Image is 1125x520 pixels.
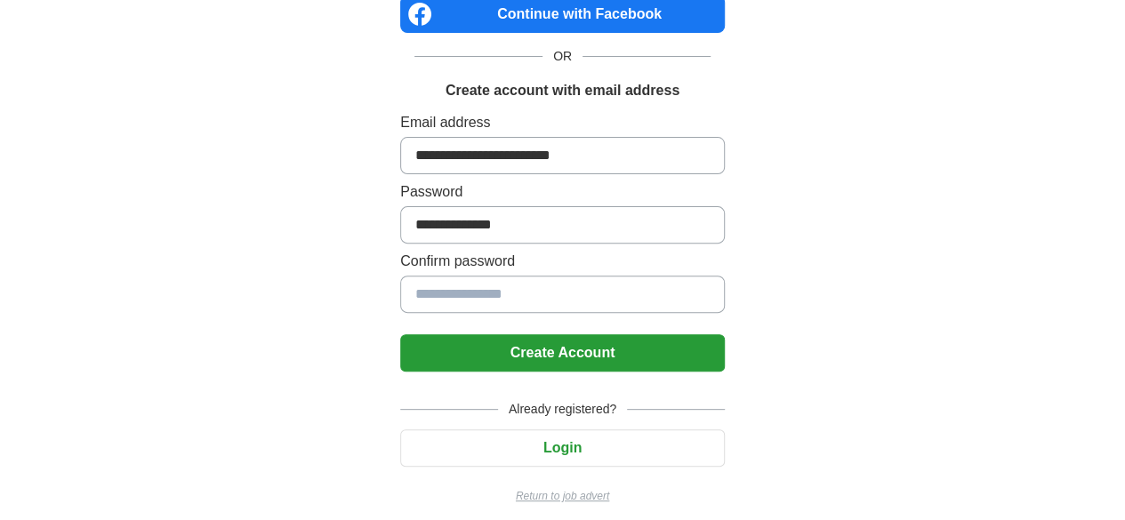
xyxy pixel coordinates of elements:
[400,181,725,203] label: Password
[400,251,725,272] label: Confirm password
[400,488,725,504] a: Return to job advert
[498,400,627,419] span: Already registered?
[400,112,725,133] label: Email address
[400,429,725,467] button: Login
[400,334,725,372] button: Create Account
[446,80,679,101] h1: Create account with email address
[400,440,725,455] a: Login
[542,47,583,66] span: OR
